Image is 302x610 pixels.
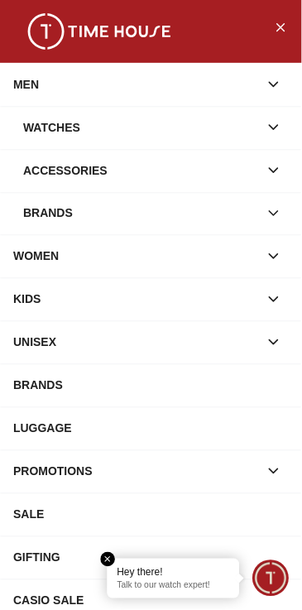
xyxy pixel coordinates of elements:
[13,457,259,487] div: PROMOTIONS
[13,414,289,444] div: LUGGAGE
[17,13,182,50] img: ...
[117,566,230,579] div: Hey there!
[253,561,290,598] div: Chat Widget
[267,13,294,40] button: Close Menu
[13,500,289,530] div: SALE
[117,581,230,593] p: Talk to our watch expert!
[13,543,289,573] div: GIFTING
[101,553,116,568] em: Close tooltip
[13,285,259,315] div: KIDS
[13,371,289,401] div: BRANDS
[13,242,259,271] div: WOMEN
[23,199,259,228] div: Brands
[13,328,259,358] div: UNISEX
[23,156,259,185] div: Accessories
[13,70,259,99] div: MEN
[23,113,259,142] div: Watches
